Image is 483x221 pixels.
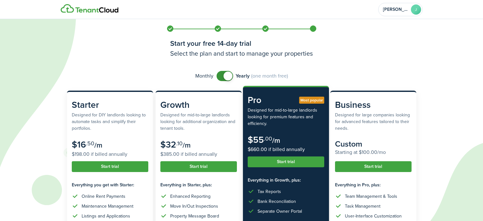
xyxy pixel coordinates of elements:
[248,133,264,146] subscription-pricing-card-price-amount: $55
[378,3,423,16] button: Open menu
[170,213,219,219] div: Property Message Board
[195,72,213,80] span: Monthly
[411,4,421,15] avatar-text: J
[248,177,324,183] subscription-pricing-card-features-title: Everything in Growth, plus:
[335,161,412,172] button: Start trial
[72,150,148,158] subscription-pricing-card-price-annual: $198.00 if billed annually
[335,112,412,132] subscription-pricing-card-description: Designed for large companies looking for advanced features tailored to their needs.
[72,98,148,112] subscription-pricing-card-title: Starter
[335,182,412,188] subscription-pricing-card-features-title: Everything in Pro, plus:
[160,112,237,132] subscription-pricing-card-description: Designed for mid-to-large landlords looking for additional organization and tenant tools.
[82,203,133,210] div: Maintenance Management
[248,93,324,107] subscription-pricing-card-title: Pro
[345,193,397,200] div: Team Management & Tools
[82,193,125,200] div: Online Rent Payments
[170,49,313,58] h3: Select the plan and start to manage your properties
[258,198,296,205] div: Bank Reconciliation
[86,139,94,148] subscription-pricing-card-price-cents: .50
[160,182,237,188] subscription-pricing-card-features-title: Everything in Starter, plus:
[248,156,324,167] button: Start trial
[258,208,302,215] div: Separate Owner Portal
[61,4,118,13] img: Logo
[170,193,211,200] div: Enhanced Reporting
[335,138,362,150] subscription-pricing-card-price-amount: Custom
[160,98,237,112] subscription-pricing-card-title: Growth
[170,203,218,210] div: Move In/Out Inspections
[160,150,237,158] subscription-pricing-card-price-annual: $385.00 if billed annually
[248,107,324,127] subscription-pricing-card-description: Designed for mid-to-large landlords looking for premium features and efficiency.
[345,203,380,210] div: Task Management
[170,38,313,49] h1: Start your free 14-day trial
[72,161,148,172] button: Start trial
[160,138,176,151] subscription-pricing-card-price-amount: $32
[248,146,324,153] subscription-pricing-card-price-annual: $660.00 if billed annually
[183,140,191,150] subscription-pricing-card-price-period: /m
[94,140,102,150] subscription-pricing-card-price-period: /m
[272,135,280,146] subscription-pricing-card-price-period: /m
[72,138,86,151] subscription-pricing-card-price-amount: $16
[300,97,323,103] span: Most popular
[72,112,148,132] subscription-pricing-card-description: Designed for DIY landlords looking to automate tasks and simplify their portfolios.
[160,161,237,172] button: Start trial
[335,98,412,112] subscription-pricing-card-title: Business
[335,148,412,156] subscription-pricing-card-price-annual: Starting at $100.00/mo
[345,213,402,219] div: User-Interface Customization
[82,213,130,219] div: Listings and Applications
[258,188,281,195] div: Tax Reports
[264,135,272,143] subscription-pricing-card-price-cents: .00
[72,182,148,188] subscription-pricing-card-features-title: Everything you get with Starter:
[383,7,408,12] span: Jimmy
[176,139,183,148] subscription-pricing-card-price-cents: .10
